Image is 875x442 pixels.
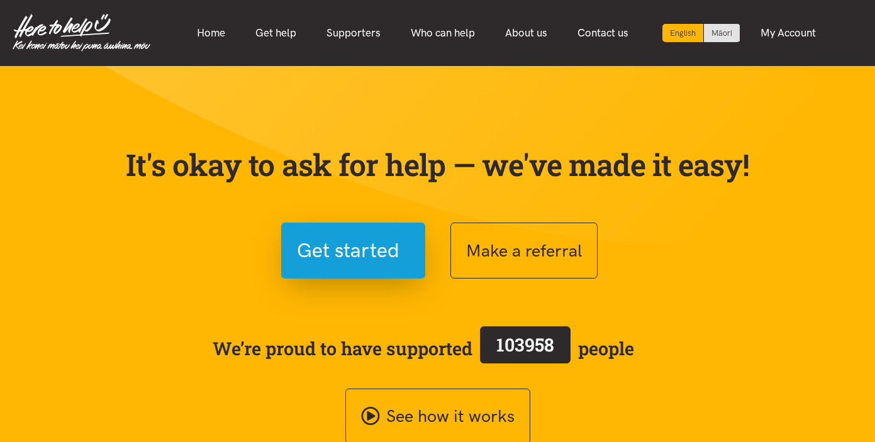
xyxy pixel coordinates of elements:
[297,235,399,267] span: Get started
[704,24,740,42] a: Switch to Te Reo Māori
[13,14,150,52] img: Home
[396,19,490,47] a: Who can help
[240,19,311,47] a: Get help
[123,146,752,183] p: It's okay to ask for help — we've made it easy!
[745,19,831,47] a: My Account
[496,333,554,356] span: 103958
[472,324,578,373] a: 103958
[182,19,240,47] a: Home
[662,24,740,42] div: Language toggle
[662,24,704,42] div: Current language
[213,324,634,373] span: We’re proud to have supported people
[562,19,644,47] a: Contact us
[281,223,425,279] button: Get started
[490,19,562,47] a: About us
[450,223,598,279] button: Make a referral
[311,19,396,47] a: Supporters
